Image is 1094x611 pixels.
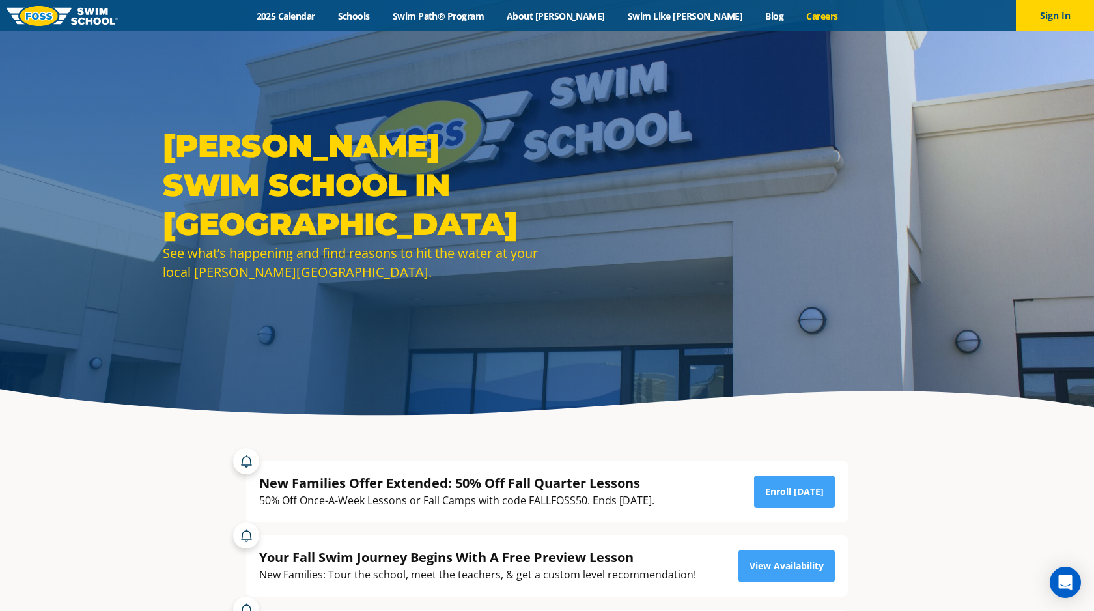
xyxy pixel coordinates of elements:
[326,10,381,22] a: Schools
[163,126,540,244] h1: [PERSON_NAME] Swim School in [GEOGRAPHIC_DATA]
[163,244,540,281] div: See what’s happening and find reasons to hit the water at your local [PERSON_NAME][GEOGRAPHIC_DATA].
[754,476,835,508] a: Enroll [DATE]
[496,10,617,22] a: About [PERSON_NAME]
[1050,567,1081,598] div: Open Intercom Messenger
[754,10,795,22] a: Blog
[7,6,118,26] img: FOSS Swim School Logo
[381,10,495,22] a: Swim Path® Program
[259,566,696,584] div: New Families: Tour the school, meet the teachers, & get a custom level recommendation!
[245,10,326,22] a: 2025 Calendar
[738,550,835,582] a: View Availability
[616,10,754,22] a: Swim Like [PERSON_NAME]
[795,10,849,22] a: Careers
[259,492,654,509] div: 50% Off Once-A-Week Lessons or Fall Camps with code FALLFOSS50. Ends [DATE].
[259,548,696,566] div: Your Fall Swim Journey Begins With A Free Preview Lesson
[259,474,654,492] div: New Families Offer Extended: 50% Off Fall Quarter Lessons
